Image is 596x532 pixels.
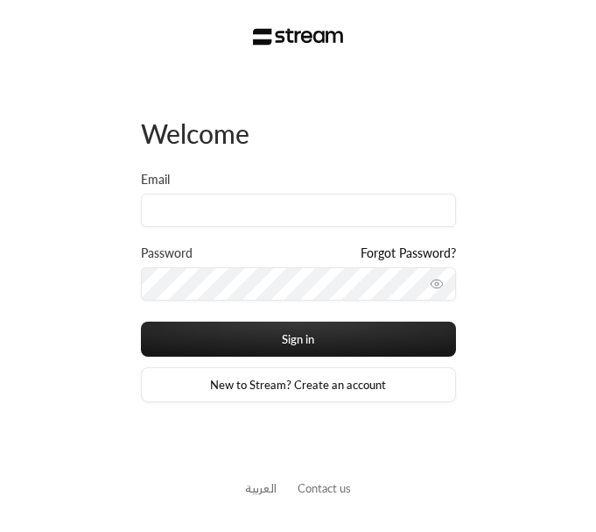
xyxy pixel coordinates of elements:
label: Password [141,245,193,262]
button: toggle password visibility [423,270,451,298]
a: Forgot Password? [361,245,456,262]
a: العربية [245,473,277,504]
a: Contact us [298,481,351,495]
span: Welcome [141,117,249,149]
button: Contact us [298,480,351,498]
button: Sign in [141,322,456,357]
label: Email [141,171,170,188]
img: Stream Logo [253,28,343,46]
a: New to Stream? Create an account [141,367,456,402]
